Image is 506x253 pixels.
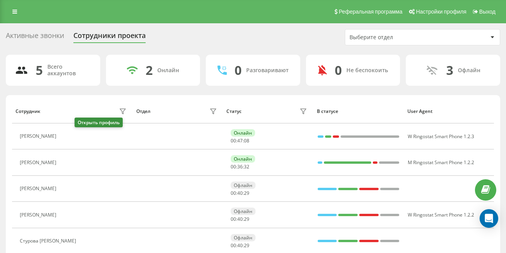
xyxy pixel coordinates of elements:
span: 00 [231,216,236,222]
div: [PERSON_NAME] [20,160,58,165]
div: : : [231,164,249,170]
div: Разговаривают [246,67,289,74]
div: 2 [146,63,153,78]
div: Офлайн [231,182,256,189]
div: Отдел [136,109,150,114]
div: Open Intercom Messenger [480,209,498,228]
div: Открыть профиль [75,118,123,127]
span: 40 [237,190,243,196]
div: Не беспокоить [346,67,388,74]
span: 29 [244,190,249,196]
div: Всего аккаунтов [47,64,91,77]
div: Активные звонки [6,31,64,43]
div: Онлайн [231,155,255,163]
div: 0 [235,63,242,78]
div: [PERSON_NAME] [20,186,58,191]
div: Офлайн [231,234,256,241]
span: 00 [231,242,236,249]
span: W Ringostat Smart Phone 1.2.2 [408,211,474,218]
div: Онлайн [231,129,255,137]
div: : : [231,243,249,248]
span: W Ringostat Smart Phone 1.2.3 [408,133,474,140]
span: 00 [231,190,236,196]
div: Онлайн [157,67,179,74]
div: : : [231,191,249,196]
div: 3 [446,63,453,78]
div: [PERSON_NAME] [20,133,58,139]
span: 08 [244,137,249,144]
div: Выберите отдел [350,34,442,41]
div: : : [231,138,249,144]
span: 40 [237,242,243,249]
div: 5 [36,63,43,78]
div: Сотрудник [16,109,40,114]
span: Выход [479,9,496,15]
span: Настройки профиля [416,9,466,15]
span: 32 [244,163,249,170]
div: User Agent [407,109,490,114]
span: 00 [231,163,236,170]
span: 47 [237,137,243,144]
div: Cтурова [PERSON_NAME] [20,238,78,244]
span: 36 [237,163,243,170]
div: Статус [226,109,242,114]
div: Сотрудники проекта [73,31,146,43]
span: Реферальная программа [339,9,402,15]
div: : : [231,217,249,222]
span: 40 [237,216,243,222]
span: M Ringostat Smart Phone 1.2.2 [408,159,474,166]
div: [PERSON_NAME] [20,212,58,218]
div: Офлайн [458,67,480,74]
span: 29 [244,242,249,249]
span: 29 [244,216,249,222]
div: 0 [335,63,342,78]
span: 00 [231,137,236,144]
div: В статусе [317,109,400,114]
div: Офлайн [231,208,256,215]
